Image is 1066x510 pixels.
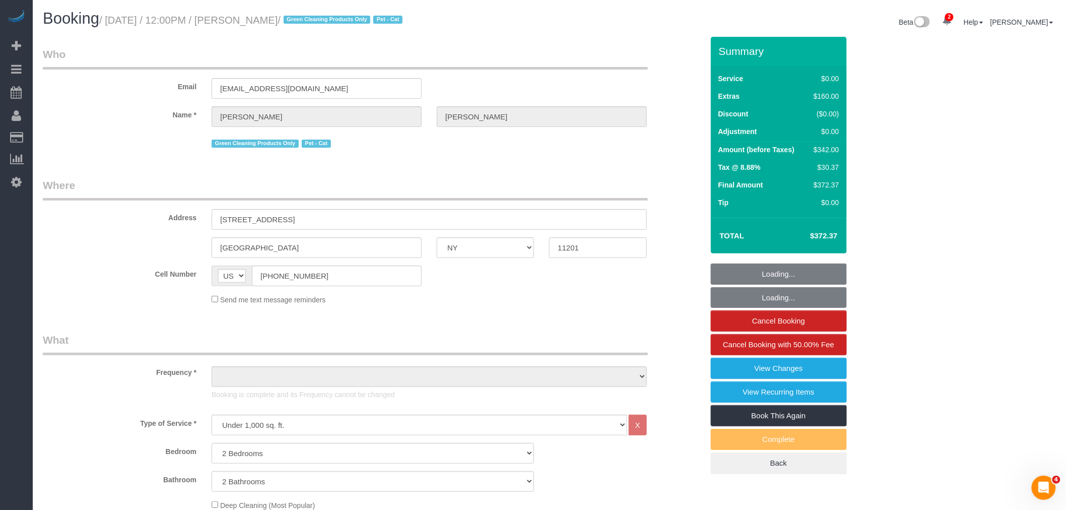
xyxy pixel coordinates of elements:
[212,106,422,127] input: First Name
[1032,476,1056,500] iframe: Intercom live chat
[964,18,983,26] a: Help
[937,10,957,32] a: 2
[6,10,26,24] img: Automaid Logo
[212,237,422,258] input: City
[711,334,847,355] a: Cancel Booking with 50.00% Fee
[711,358,847,379] a: View Changes
[718,126,757,137] label: Adjustment
[711,453,847,474] a: Back
[718,145,794,155] label: Amount (before Taxes)
[913,16,930,29] img: New interface
[43,333,648,355] legend: What
[718,162,761,172] label: Tax @ 8.88%
[212,140,299,148] span: Green Cleaning Products Only
[719,45,842,57] h3: Summary
[35,364,204,377] label: Frequency *
[302,140,331,148] span: Pet - Cat
[278,15,406,26] span: /
[810,180,839,190] div: $372.37
[780,232,837,240] h4: $372.37
[718,74,744,84] label: Service
[810,91,839,101] div: $160.00
[212,390,647,400] p: Booking is complete and its Frequency cannot be changed
[718,109,749,119] label: Discount
[899,18,930,26] a: Beta
[35,266,204,279] label: Cell Number
[711,405,847,426] a: Book This Again
[718,198,729,208] label: Tip
[284,16,371,24] span: Green Cleaning Products Only
[35,443,204,457] label: Bedroom
[990,18,1053,26] a: [PERSON_NAME]
[945,13,954,21] span: 2
[1052,476,1060,484] span: 4
[810,74,839,84] div: $0.00
[810,126,839,137] div: $0.00
[711,310,847,332] a: Cancel Booking
[373,16,403,24] span: Pet - Cat
[437,106,647,127] input: Last Name
[99,15,406,26] small: / [DATE] / 12:00PM / [PERSON_NAME]
[220,501,315,509] span: Deep Cleaning (Most Popular)
[718,91,740,101] label: Extras
[35,471,204,485] label: Bathroom
[35,106,204,120] label: Name *
[718,180,763,190] label: Final Amount
[35,78,204,92] label: Email
[212,78,422,99] input: Email
[549,237,646,258] input: Zip Code
[720,231,745,240] strong: Total
[43,10,99,27] span: Booking
[810,162,839,172] div: $30.37
[220,296,325,304] span: Send me text message reminders
[43,178,648,201] legend: Where
[43,47,648,70] legend: Who
[810,198,839,208] div: $0.00
[810,145,839,155] div: $342.00
[810,109,839,119] div: ($0.00)
[35,415,204,428] label: Type of Service *
[723,340,834,349] span: Cancel Booking with 50.00% Fee
[711,381,847,403] a: View Recurring Items
[35,209,204,223] label: Address
[252,266,422,286] input: Cell Number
